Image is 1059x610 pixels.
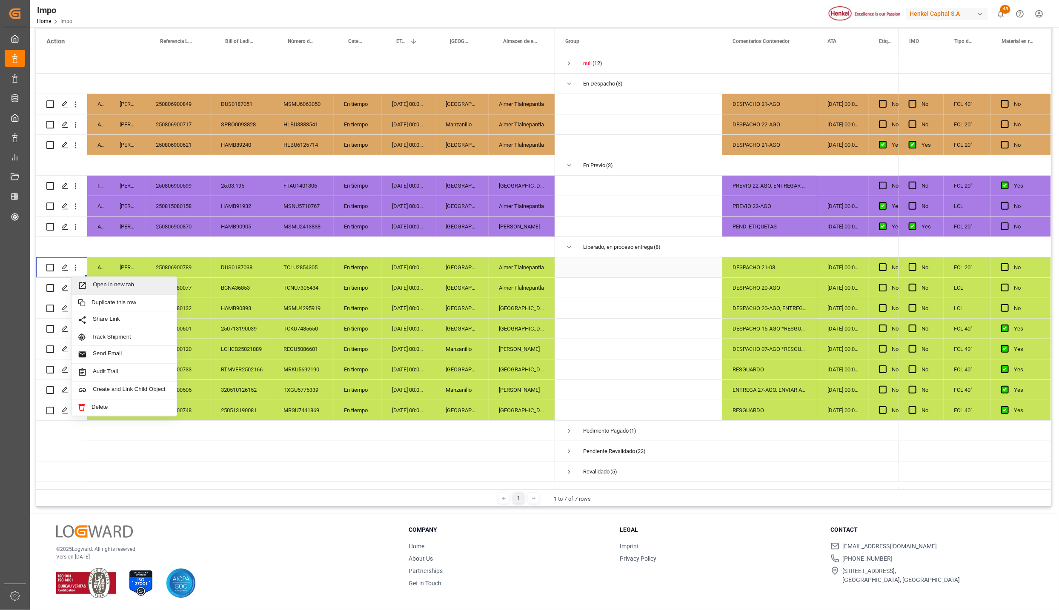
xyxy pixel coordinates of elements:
div: Impo [37,4,72,17]
div: En tiempo [334,298,382,318]
div: TXGU5775339 [273,380,334,400]
p: © 2025 Logward. All rights reserved. [56,545,388,553]
div: [GEOGRAPHIC_DATA] [435,278,489,298]
a: About Us [409,555,433,562]
button: Help Center [1010,4,1030,23]
div: Liberado, en proceso entrega [583,237,653,257]
div: 250606900748 [146,400,211,420]
div: DUS0187038 [211,257,273,277]
div: En tiempo [334,278,382,298]
a: Privacy Policy [620,555,656,562]
div: 250806900870 [146,217,211,237]
div: DESPACHO 07-AGO *RESGUARDO* [722,339,817,359]
div: No [892,339,901,359]
span: Tipo de Carga (LCL/FCL) [954,38,973,44]
h3: Legal [620,525,820,534]
div: En tiempo [334,217,382,237]
div: Pedimento Pagado [583,421,629,441]
div: DESPACHO 20-AGO, ENTREGA 25-AGO [722,298,817,318]
div: 250806900599 [146,176,211,196]
div: FCL 40" [944,339,991,359]
span: Comentarios Contenedor [733,38,790,44]
span: (3) [616,74,623,94]
div: En Previo [583,156,605,175]
div: [PERSON_NAME] [109,257,146,277]
span: ETA Aduana [396,38,406,44]
div: No [1014,94,1041,114]
div: MSMU2413838 [273,217,334,237]
div: 250706900505 [146,380,211,400]
div: [PERSON_NAME] [489,380,555,400]
div: [DATE] 00:00:00 [817,196,869,216]
div: En tiempo [334,339,382,359]
div: TCNU7305434 [273,278,334,298]
div: Arrived [87,257,109,277]
div: LCL [944,278,991,298]
div: No [922,299,933,318]
div: Arrived [87,114,109,134]
span: Número de Contenedor [288,38,316,44]
span: Categoría [348,38,364,44]
span: IMO [909,38,919,44]
div: 250713190039 [211,319,273,339]
div: [DATE] 00:00:00 [817,298,869,318]
div: Pendiente Revalidado [583,442,635,461]
div: RESGUARDO [722,400,817,420]
div: RTMVER2502166 [211,359,273,379]
div: Press SPACE to select this row. [36,94,555,114]
div: RESGUARDO [722,359,817,379]
div: Arrived [87,196,109,216]
div: Press SPACE to select this row. [36,74,555,94]
span: (8) [654,237,661,257]
div: DUS0187051 [211,94,273,114]
span: (3) [606,156,613,175]
div: 320510126152 [211,380,273,400]
div: Action [46,37,65,45]
div: MRKU5692190 [273,359,334,379]
div: [DATE] 00:00:00 [382,135,435,155]
div: [GEOGRAPHIC_DATA] [489,176,555,196]
div: [DATE] 00:00:00 [382,114,435,134]
div: Yes [922,135,933,155]
div: Press SPACE to select this row. [899,135,1051,155]
div: [PERSON_NAME] [109,135,146,155]
span: (5) [610,462,617,482]
div: Almer Tlalnepantla [489,196,555,216]
div: Press SPACE to select this row. [36,441,555,462]
div: [GEOGRAPHIC_DATA] [435,176,489,196]
div: FCL 40" [944,319,991,339]
div: [GEOGRAPHIC_DATA] [435,94,489,114]
div: Press SPACE to select this row. [899,298,1051,319]
div: Press SPACE to select this row. [36,237,555,257]
div: Henkel Capital S.A [906,8,988,20]
a: Get in Touch [409,580,442,587]
span: (1) [630,421,636,441]
div: In progress [87,176,109,196]
div: MSMU4295919 [273,298,334,318]
div: [DATE] 00:00:00 [382,94,435,114]
div: HAMB90893 [211,298,273,318]
div: Press SPACE to select this row. [36,298,555,319]
span: Group [565,38,579,44]
div: SPRO0093828 [211,114,273,134]
div: HAMB90905 [211,217,273,237]
div: TCLU2854305 [273,257,334,277]
div: MSMU6063050 [273,94,334,114]
div: [PERSON_NAME] [489,339,555,359]
div: [DATE] 00:00:00 [382,400,435,420]
div: Press SPACE to select this row. [899,462,1051,482]
div: [GEOGRAPHIC_DATA] [435,196,489,216]
a: Home [409,543,425,550]
div: FCL 20" [944,114,991,134]
div: Press SPACE to select this row. [899,114,1051,135]
span: Bill of Lading Number [225,38,255,44]
div: [DATE] 00:00:00 [382,339,435,359]
img: AICPA SOC [166,568,196,598]
div: [DATE] 00:00:00 [382,257,435,277]
div: DESPACHO 22-AGO [722,114,817,134]
div: Almer Tlalnepantla [489,257,555,277]
div: Press SPACE to select this row. [36,359,555,380]
div: [GEOGRAPHIC_DATA] [435,135,489,155]
span: Material en resguardo Y/N [1002,38,1033,44]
